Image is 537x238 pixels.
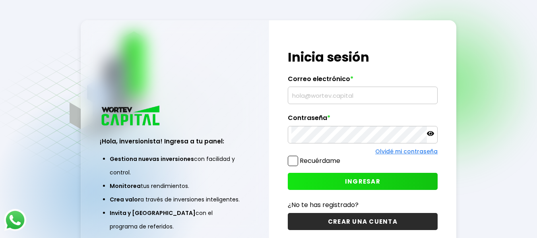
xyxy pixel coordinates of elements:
li: tus rendimientos. [110,179,240,193]
a: ¿No te has registrado?CREAR UNA CUENTA [288,200,438,230]
p: ¿No te has registrado? [288,200,438,210]
span: Gestiona nuevas inversiones [110,155,194,163]
li: a través de inversiones inteligentes. [110,193,240,206]
span: Crea valor [110,195,140,203]
button: CREAR UNA CUENTA [288,213,438,230]
h3: ¡Hola, inversionista! Ingresa a tu panel: [100,137,250,146]
li: con facilidad y control. [110,152,240,179]
button: INGRESAR [288,173,438,190]
a: Olvidé mi contraseña [375,147,438,155]
span: INGRESAR [345,177,380,186]
span: Invita y [GEOGRAPHIC_DATA] [110,209,196,217]
li: con el programa de referidos. [110,206,240,233]
label: Recuérdame [300,156,340,165]
label: Correo electrónico [288,75,438,87]
input: hola@wortev.capital [291,87,434,104]
span: Monitorea [110,182,141,190]
img: logos_whatsapp-icon.242b2217.svg [4,209,26,231]
h1: Inicia sesión [288,48,438,67]
label: Contraseña [288,114,438,126]
img: logo_wortev_capital [100,104,163,128]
